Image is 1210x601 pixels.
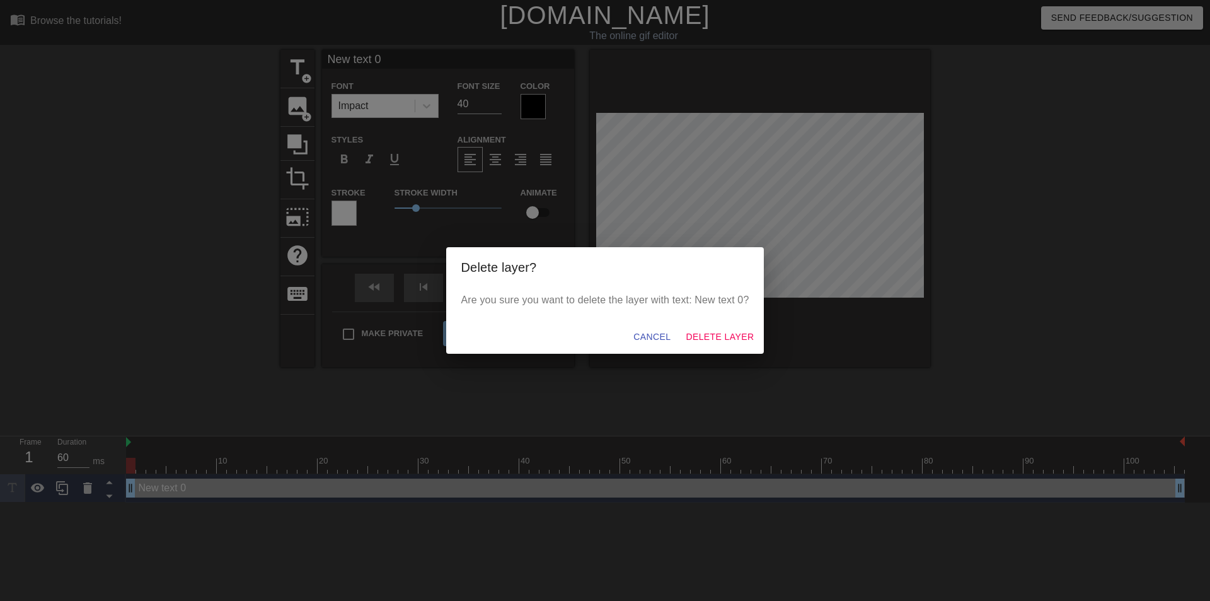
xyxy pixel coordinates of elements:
h2: Delete layer? [461,257,749,277]
button: Delete Layer [681,325,759,349]
p: Are you sure you want to delete the layer with text: New text 0? [461,293,749,308]
button: Cancel [628,325,676,349]
span: Cancel [633,329,671,345]
span: Delete Layer [686,329,754,345]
